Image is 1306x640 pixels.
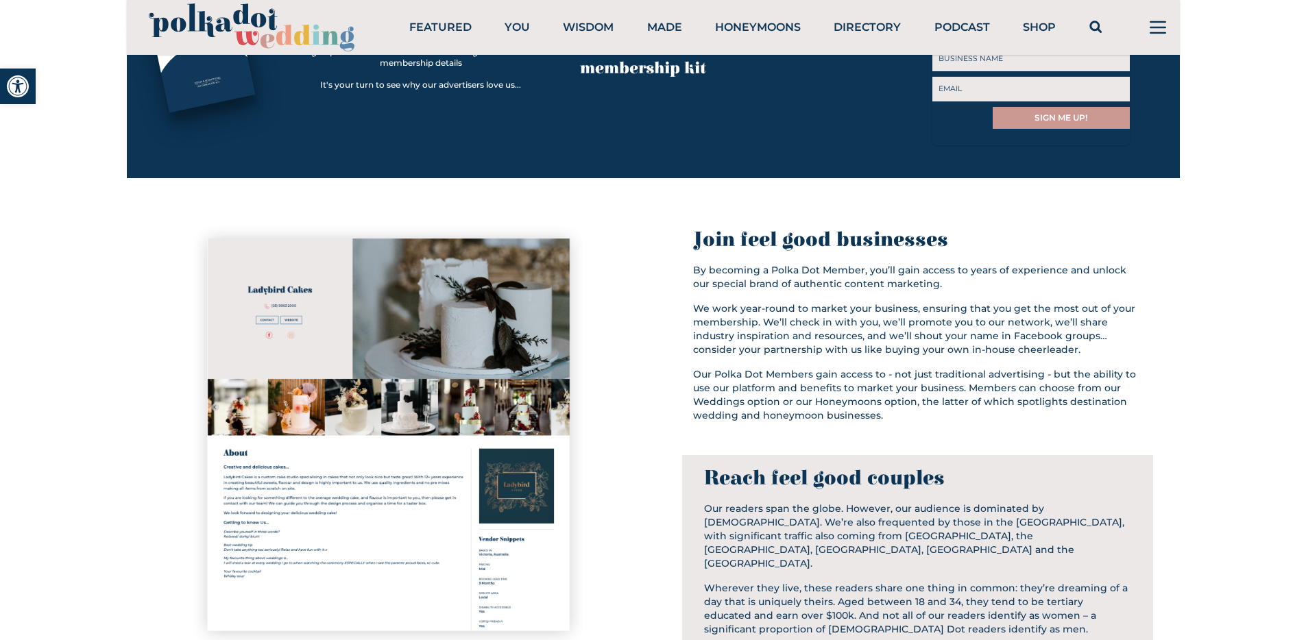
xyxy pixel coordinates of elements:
[563,21,614,34] a: Wisdom
[704,502,1132,570] p: Our readers span the globe. However, our audience is dominated by [DEMOGRAPHIC_DATA]. We’re also ...
[932,47,1130,71] input: BUSINESS NAME
[647,21,682,34] a: Made
[934,21,990,34] a: Podcast
[409,21,472,34] a: Featured
[693,301,1143,356] p: We work year-round to market your business, ensuring that you get the most out of your membership...
[704,581,1132,636] p: Wherever they live, these readers share one thing in common: they’re dreaming of a day that is un...
[834,21,901,34] a: Directory
[693,227,1143,252] div: Join feel good businesses
[693,263,1143,291] p: By becoming a Polka Dot Member, you’ll gain access to years of experience and unlock our special ...
[704,466,1132,491] div: Reach feel good couples
[993,107,1130,129] input: SIGN ME UP!
[693,367,1143,422] p: Our Polka Dot Members gain access to - not just traditional advertising - but the ability to use ...
[1023,21,1056,34] a: Shop
[505,21,530,34] a: You
[149,3,354,52] img: PolkaDotWedding.svg
[932,77,1130,101] input: EMAIL
[715,21,801,34] a: Honeymoons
